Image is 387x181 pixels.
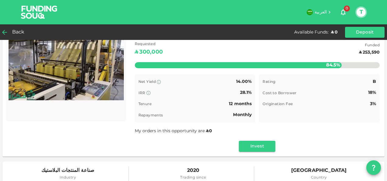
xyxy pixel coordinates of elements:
span: IRR [138,91,145,95]
img: flag-sa.b9a346574cdc8950dd34b50780441f57.svg [307,9,313,15]
span: 18% [368,90,376,95]
span: Funded [359,43,380,49]
span: Country [291,175,347,181]
button: 0 [337,6,349,18]
span: Repayments [138,114,163,117]
span: العربية [315,10,327,14]
span: Trading since [180,175,206,181]
span: 12 months [229,102,252,106]
span: Back [12,28,25,37]
span: 14.00% [236,80,252,84]
span: ʢ [206,129,208,133]
span: 2020 [180,166,206,175]
span: صناعة المنتجات البلاستيك [41,166,94,175]
button: Invest [239,141,275,152]
button: Deposit [345,27,385,38]
span: My orders in this opportunity are [135,129,213,133]
div: Available Funds : [294,29,329,35]
span: Requested [135,41,163,48]
span: 3% [370,102,376,106]
img: Marketplace Logo [9,17,124,119]
span: Net Yield [138,80,156,84]
span: 28.1% [240,90,252,95]
span: 0 [209,129,212,133]
span: B [373,80,376,84]
span: Industry [41,175,94,181]
span: Rating [263,80,275,84]
span: 0 [344,5,350,12]
div: ʢ 0 [331,29,338,35]
span: Tenure [138,102,152,106]
span: Origination Fee [263,102,293,106]
button: T [357,8,366,17]
span: Monthly [233,113,252,117]
button: question [366,160,381,175]
span: [GEOGRAPHIC_DATA] [291,166,347,175]
span: Cost to Borrower [263,91,296,95]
